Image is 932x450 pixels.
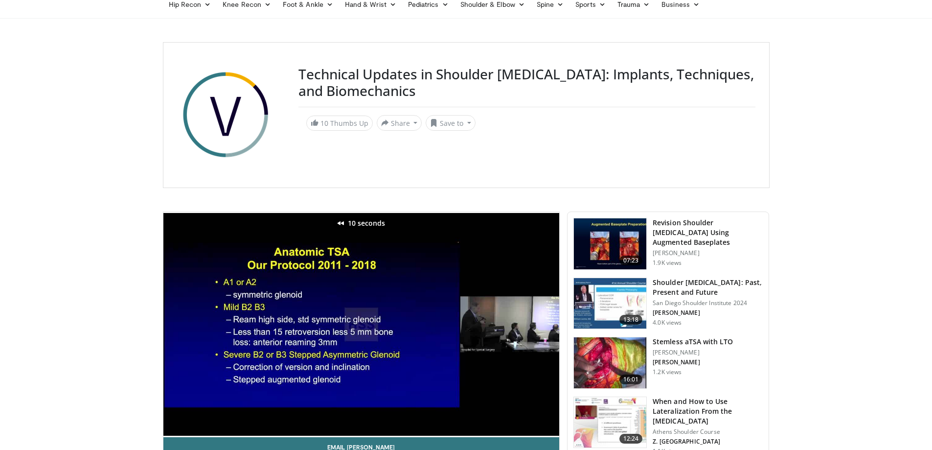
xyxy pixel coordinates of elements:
[619,434,643,444] span: 12:24
[377,115,422,131] button: Share
[298,66,755,99] h3: Technical Updates in Shoulder [MEDICAL_DATA]: Implants, Techniques, and Biomechanics
[653,309,763,317] p: [PERSON_NAME]
[653,358,733,366] p: [PERSON_NAME]
[653,319,682,327] p: 4.0K views
[619,375,643,384] span: 16:01
[653,218,763,247] h3: Revision Shoulder [MEDICAL_DATA] Using Augmented Baseplates
[619,256,643,265] span: 07:23
[653,249,763,257] p: [PERSON_NAME]
[574,337,646,388] img: b41ec2ca-410a-41c4-a82b-b24344c79b9f.150x105_q85_crop-smart_upscale.jpg
[573,218,763,270] a: 07:23 Revision Shoulder [MEDICAL_DATA] Using Augmented Baseplates [PERSON_NAME] 1.9K views
[574,278,646,329] img: 7b924fcd-d74f-45b0-9df3-e6fd0bcc9822.150x105_q85_crop-smart_upscale.jpg
[653,259,682,267] p: 1.9K views
[653,438,763,446] p: Z. [GEOGRAPHIC_DATA]
[653,299,763,307] p: San Diego Shoulder Institute 2024
[653,278,763,297] h3: Shoulder [MEDICAL_DATA]: Past, Present and Future
[653,368,682,376] p: 1.2K views
[653,397,763,426] h3: When and How to Use Lateralization From the [MEDICAL_DATA]
[306,116,373,131] a: 10 Thumbs Up
[574,397,646,448] img: 098ec1a6-836c-452d-af2c-a2836ba77444.150x105_q85_crop-smart_upscale.jpg
[348,220,385,227] p: 10 seconds
[619,315,643,325] span: 13:18
[574,218,646,269] img: b15c17d5-fc24-446a-b746-2161c0240a46.150x105_q85_crop-smart_upscale.jpg
[426,115,476,131] button: Save to
[163,212,560,437] video-js: Video Player
[653,428,763,436] p: Athens Shoulder Course
[653,337,733,347] h3: Stemless aTSA with LTO
[653,349,733,356] p: [PERSON_NAME]
[320,118,328,128] span: 10
[573,278,763,330] a: 13:18 Shoulder [MEDICAL_DATA]: Past, Present and Future San Diego Shoulder Institute 2024 [PERSON...
[573,337,763,389] a: 16:01 Stemless aTSA with LTO [PERSON_NAME] [PERSON_NAME] 1.2K views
